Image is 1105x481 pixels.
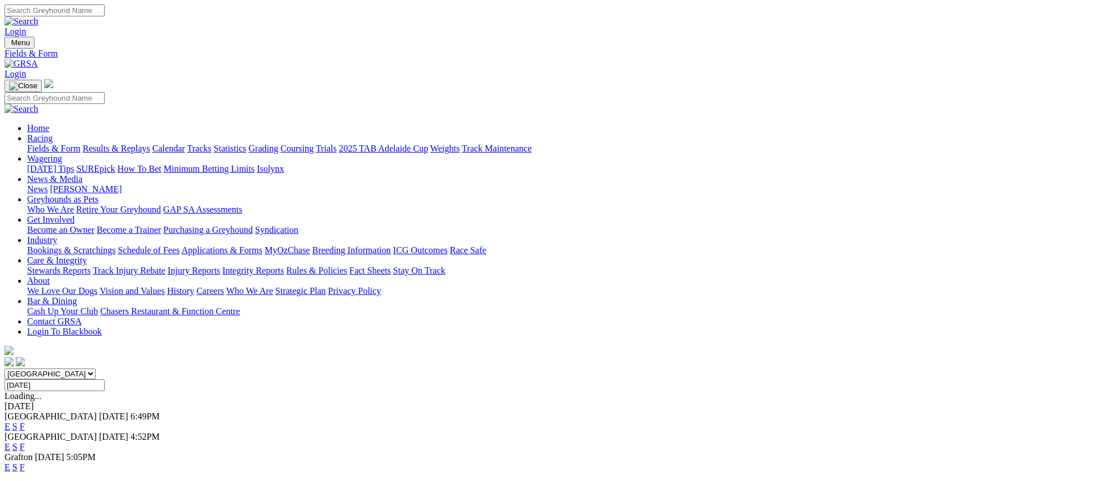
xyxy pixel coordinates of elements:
a: Get Involved [27,215,75,224]
button: Toggle navigation [5,80,42,92]
a: Stay On Track [393,266,445,275]
a: Fields & Form [5,49,1100,59]
img: logo-grsa-white.png [5,346,14,355]
a: 2025 TAB Adelaide Cup [339,144,428,153]
a: [DATE] Tips [27,164,74,174]
a: Fields & Form [27,144,80,153]
a: E [5,422,10,431]
a: News & Media [27,174,83,184]
a: Bookings & Scratchings [27,245,115,255]
a: S [12,462,18,472]
a: Strategic Plan [275,286,326,296]
div: Industry [27,245,1100,255]
div: Racing [27,144,1100,154]
a: Care & Integrity [27,255,87,265]
a: We Love Our Dogs [27,286,97,296]
div: Care & Integrity [27,266,1100,276]
a: Cash Up Your Club [27,306,98,316]
input: Search [5,5,105,16]
a: [PERSON_NAME] [50,184,122,194]
a: Applications & Forms [182,245,262,255]
a: Wagering [27,154,62,163]
img: Search [5,16,38,27]
a: S [12,422,18,431]
div: News & Media [27,184,1100,194]
a: Grading [249,144,278,153]
a: Vision and Values [100,286,165,296]
div: Get Involved [27,225,1100,235]
span: 6:49PM [131,411,160,421]
img: twitter.svg [16,357,25,366]
img: Close [9,81,37,90]
div: Wagering [27,164,1100,174]
img: facebook.svg [5,357,14,366]
span: Menu [11,38,30,47]
a: Calendar [152,144,185,153]
a: Purchasing a Greyhound [163,225,253,235]
a: Login [5,69,26,79]
a: Isolynx [257,164,284,174]
a: News [27,184,48,194]
a: Minimum Betting Limits [163,164,254,174]
a: Track Maintenance [462,144,532,153]
a: Bar & Dining [27,296,77,306]
a: About [27,276,50,285]
a: Weights [430,144,460,153]
a: Become a Trainer [97,225,161,235]
a: Results & Replays [83,144,150,153]
a: How To Bet [118,164,162,174]
input: Search [5,92,105,104]
img: Search [5,104,38,114]
a: Home [27,123,49,133]
button: Toggle navigation [5,37,34,49]
a: Breeding Information [312,245,391,255]
div: Greyhounds as Pets [27,205,1100,215]
a: SUREpick [76,164,115,174]
a: Who We Are [226,286,273,296]
a: Privacy Policy [328,286,381,296]
span: [DATE] [35,452,64,462]
a: Industry [27,235,57,245]
div: Bar & Dining [27,306,1100,317]
span: [DATE] [99,411,128,421]
a: History [167,286,194,296]
a: Stewards Reports [27,266,90,275]
a: Tracks [187,144,211,153]
a: Become an Owner [27,225,94,235]
span: [GEOGRAPHIC_DATA] [5,411,97,421]
a: Coursing [280,144,314,153]
a: Statistics [214,144,247,153]
a: F [20,442,25,452]
span: Loading... [5,391,41,401]
a: Contact GRSA [27,317,81,326]
a: E [5,442,10,452]
a: Racing [27,133,53,143]
a: GAP SA Assessments [163,205,243,214]
a: ICG Outcomes [393,245,447,255]
img: logo-grsa-white.png [44,79,53,88]
a: S [12,442,18,452]
a: Login [5,27,26,36]
a: Trials [316,144,336,153]
span: Grafton [5,452,33,462]
a: MyOzChase [265,245,310,255]
a: Race Safe [450,245,486,255]
a: F [20,462,25,472]
input: Select date [5,379,105,391]
span: 5:05PM [66,452,96,462]
a: Fact Sheets [349,266,391,275]
img: GRSA [5,59,38,69]
a: Chasers Restaurant & Function Centre [100,306,240,316]
a: E [5,462,10,472]
div: About [27,286,1100,296]
a: Login To Blackbook [27,327,102,336]
a: Retire Your Greyhound [76,205,161,214]
a: Rules & Policies [286,266,347,275]
a: Who We Are [27,205,74,214]
span: [DATE] [99,432,128,441]
a: Integrity Reports [222,266,284,275]
a: Injury Reports [167,266,220,275]
a: Careers [196,286,224,296]
span: [GEOGRAPHIC_DATA] [5,432,97,441]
